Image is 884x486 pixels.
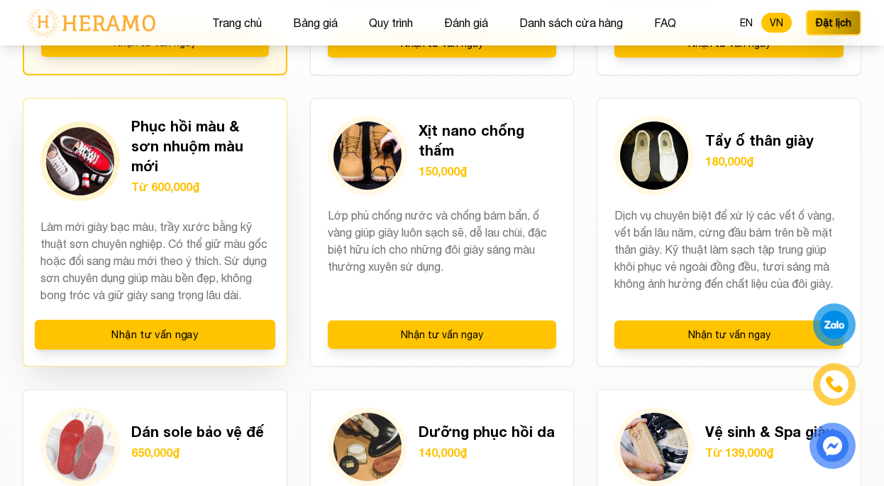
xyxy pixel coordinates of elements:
img: phone-icon [826,377,842,393]
button: Bảng giá [289,13,342,32]
p: 150,000₫ [419,163,557,180]
img: Phục hồi màu & sơn nhuộm màu mới [46,127,114,195]
p: 650,000₫ [131,444,264,461]
img: logo-with-text.png [23,8,160,38]
p: Từ 600,000₫ [131,178,270,195]
p: 140,000₫ [419,444,555,461]
button: Nhận tư vấn ngay [328,320,557,349]
button: FAQ [650,13,680,32]
button: Đặt lịch [806,10,861,36]
h3: Dán sole bảo vệ đế [131,421,264,441]
p: Làm mới giày bạc màu, trầy xước bằng kỹ thuật sơn chuyên nghiệp. Có thể giữ màu gốc hoặc đổi sang... [40,218,270,303]
button: EN [731,13,761,33]
h3: Vệ sinh & Spa giày [705,421,834,441]
button: Quy trình [365,13,417,32]
img: Xịt nano chống thấm [333,121,402,190]
a: phone-icon [814,364,855,405]
h3: Phục hồi màu & sơn nhuộm màu mới [131,116,270,175]
h3: Dưỡng phục hồi da [419,421,555,441]
img: Dưỡng phục hồi da [333,413,402,481]
img: Tẩy ố thân giày [620,121,688,190]
button: VN [761,13,792,33]
p: Từ 139,000₫ [705,444,834,461]
img: Dán sole bảo vệ đế [46,413,114,481]
button: Nhận tư vấn ngay [35,320,275,350]
p: 180,000₫ [705,153,814,170]
p: Dịch vụ chuyên biệt để xử lý các vết ố vàng, vết bẩn lâu năm, cứng đầu bám trên bề mặt thân giày.... [614,207,844,303]
h3: Xịt nano chống thấm [419,120,557,160]
button: Trang chủ [208,13,266,32]
button: Nhận tư vấn ngay [614,320,844,349]
img: Vệ sinh & Spa giày [620,413,688,481]
button: Đánh giá [440,13,492,32]
p: Lớp phủ chống nước và chống bám bẩn, ố vàng giúp giày luôn sạch sẽ, dễ lau chùi, đặc biệt hữu ích... [328,207,557,303]
h3: Tẩy ố thân giày [705,130,814,150]
button: Danh sách cửa hàng [515,13,627,32]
